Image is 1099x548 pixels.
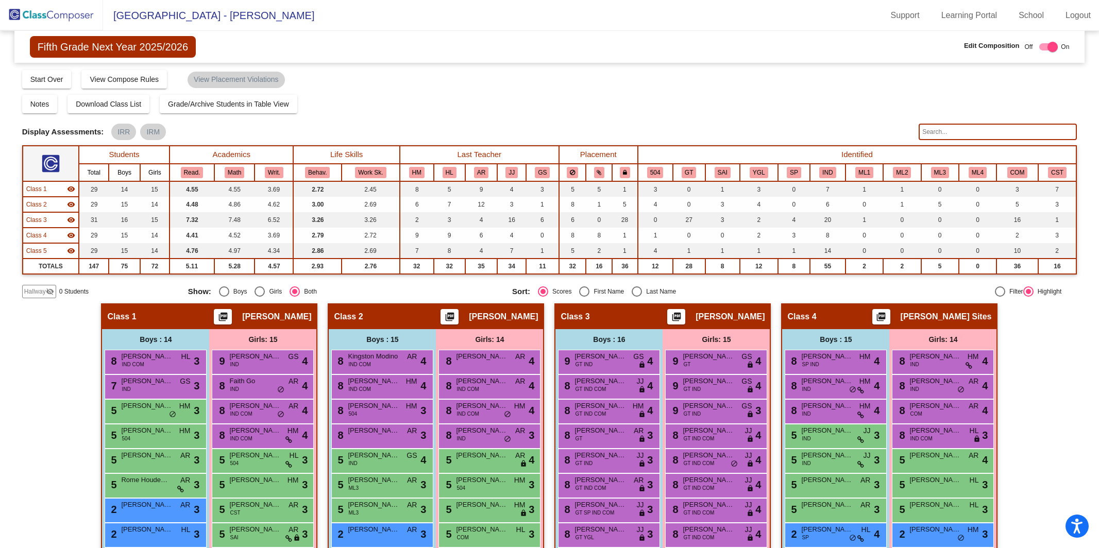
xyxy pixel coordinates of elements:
[79,197,109,212] td: 29
[400,259,434,274] td: 32
[705,197,740,212] td: 3
[434,212,465,228] td: 3
[1038,164,1077,181] th: CAST-- Collaborative Academic Success Team
[465,197,498,212] td: 12
[22,70,72,89] button: Start Over
[696,312,765,322] span: [PERSON_NAME]
[255,212,293,228] td: 6.52
[181,351,191,362] span: HL
[67,200,75,209] mat-icon: visibility
[400,146,559,164] th: Last Teacher
[638,197,673,212] td: 4
[342,181,400,197] td: 2.45
[642,287,676,296] div: Last Name
[964,41,1020,51] span: Edit Composition
[638,146,1077,164] th: Identified
[1038,197,1077,212] td: 3
[170,243,214,259] td: 4.76
[1038,259,1077,274] td: 16
[959,243,996,259] td: 0
[30,36,196,58] span: Fifth Grade Next Year 2025/2026
[214,243,255,259] td: 4.97
[409,167,425,178] button: HM
[441,309,459,324] button: Print Students Details
[921,164,959,181] th: Level 3 multi language learner
[1038,212,1077,228] td: 1
[1034,287,1062,296] div: Highlight
[1010,7,1052,24] a: School
[255,181,293,197] td: 3.69
[921,181,959,197] td: 0
[400,243,434,259] td: 7
[586,259,612,274] td: 16
[26,246,47,255] span: Class 5
[846,243,883,259] td: 0
[933,7,1006,24] a: Learning Portal
[293,243,342,259] td: 2.86
[293,181,342,197] td: 2.72
[889,329,996,350] div: Girls: 14
[214,212,255,228] td: 7.48
[79,164,109,181] th: Total
[959,164,996,181] th: Level 4 multilanguage learner
[846,212,883,228] td: 1
[400,164,434,181] th: Heather McCormick
[996,243,1038,259] td: 10
[959,259,996,274] td: 0
[586,212,612,228] td: 0
[883,243,921,259] td: 0
[526,259,559,274] td: 11
[79,146,170,164] th: Students
[819,167,836,178] button: IND
[787,167,801,178] button: SP
[30,100,49,108] span: Notes
[102,329,209,350] div: Boys : 14
[555,329,663,350] div: Boys : 16
[111,124,136,140] mat-chip: IRR
[1061,42,1069,52] span: On
[1025,42,1033,52] span: Off
[26,215,47,225] span: Class 3
[400,181,434,197] td: 8
[443,167,456,178] button: HL
[526,181,559,197] td: 3
[170,197,214,212] td: 4.48
[293,212,342,228] td: 3.26
[109,164,140,181] th: Boys
[209,329,316,350] div: Girls: 15
[24,287,46,296] span: Hallway
[931,167,949,178] button: ML3
[59,287,89,296] span: 0 Students
[589,287,624,296] div: First Name
[140,181,170,197] td: 15
[921,228,959,243] td: 0
[305,167,330,178] button: Behav.
[782,329,889,350] div: Boys : 15
[434,243,465,259] td: 8
[444,312,456,326] mat-icon: picture_as_pdf
[846,228,883,243] td: 0
[1038,243,1077,259] td: 2
[79,228,109,243] td: 29
[559,164,586,181] th: Keep away students
[434,228,465,243] td: 9
[883,7,928,24] a: Support
[559,197,586,212] td: 8
[255,228,293,243] td: 3.69
[103,7,314,24] span: [GEOGRAPHIC_DATA] - [PERSON_NAME]
[293,146,399,164] th: Life Skills
[465,228,498,243] td: 6
[229,287,247,296] div: Boys
[586,228,612,243] td: 8
[170,259,214,274] td: 5.11
[1048,167,1067,178] button: CST
[46,287,54,296] mat-icon: visibility_off
[740,243,778,259] td: 1
[959,197,996,212] td: 0
[561,312,589,322] span: Class 3
[1007,167,1028,178] button: COM
[921,259,959,274] td: 5
[883,228,921,243] td: 0
[434,259,465,274] td: 32
[26,184,47,194] span: Class 1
